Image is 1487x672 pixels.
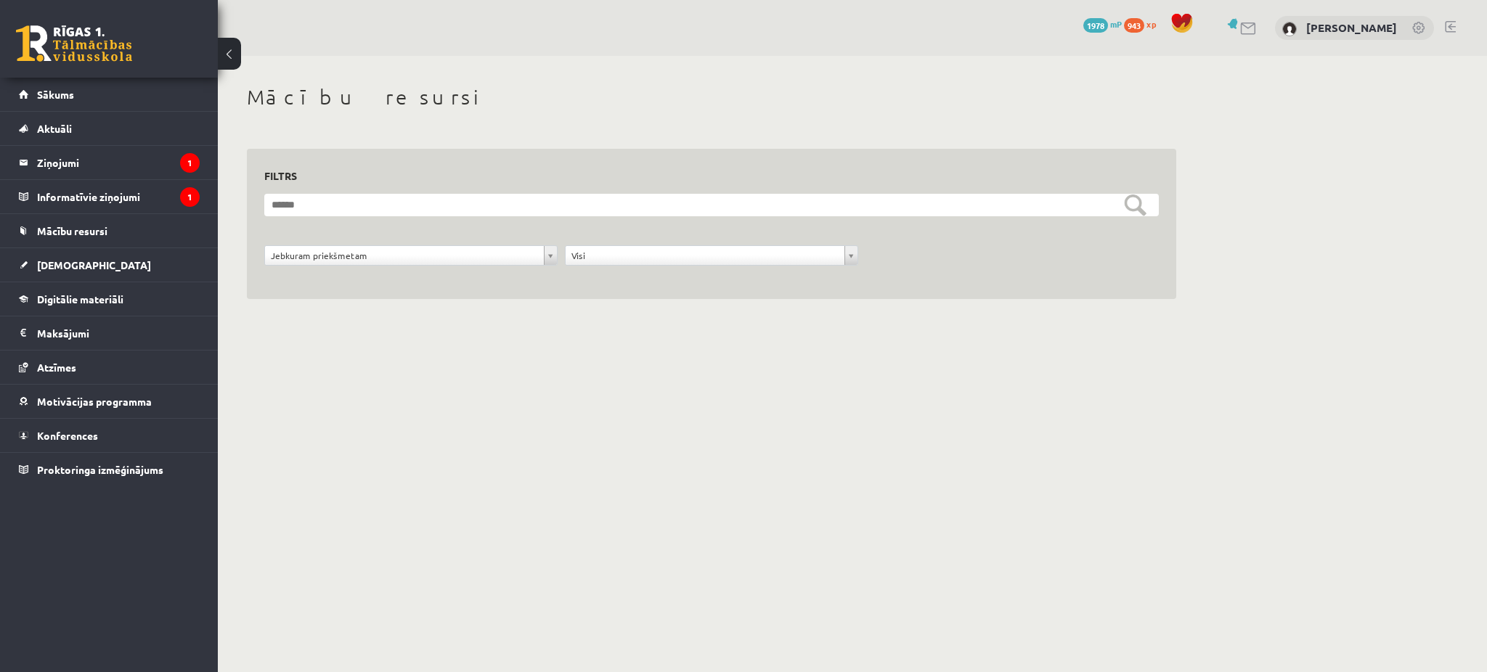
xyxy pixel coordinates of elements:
a: Proktoringa izmēģinājums [19,453,200,486]
a: Sākums [19,78,200,111]
a: Informatīvie ziņojumi1 [19,180,200,213]
h3: Filtrs [264,166,1141,186]
span: 1978 [1083,18,1108,33]
a: Digitālie materiāli [19,282,200,316]
span: Visi [571,246,839,265]
span: Sākums [37,88,74,101]
h1: Mācību resursi [247,85,1176,110]
a: Visi [566,246,857,265]
a: 1978 mP [1083,18,1122,30]
span: xp [1146,18,1156,30]
a: Aktuāli [19,112,200,145]
a: [DEMOGRAPHIC_DATA] [19,248,200,282]
span: Atzīmes [37,361,76,374]
a: Mācību resursi [19,214,200,247]
legend: Ziņojumi [37,146,200,179]
span: Konferences [37,429,98,442]
a: Rīgas 1. Tālmācības vidusskola [16,25,132,62]
img: Laura Pence [1282,22,1297,36]
span: Proktoringa izmēģinājums [37,463,163,476]
a: Konferences [19,419,200,452]
span: [DEMOGRAPHIC_DATA] [37,258,151,271]
i: 1 [180,153,200,173]
a: 943 xp [1124,18,1163,30]
span: Jebkuram priekšmetam [271,246,538,265]
legend: Maksājumi [37,316,200,350]
a: Maksājumi [19,316,200,350]
legend: Informatīvie ziņojumi [37,180,200,213]
span: Digitālie materiāli [37,292,123,306]
a: [PERSON_NAME] [1306,20,1397,35]
a: Atzīmes [19,351,200,384]
a: Jebkuram priekšmetam [265,246,557,265]
a: Ziņojumi1 [19,146,200,179]
a: Motivācijas programma [19,385,200,418]
i: 1 [180,187,200,207]
span: Aktuāli [37,122,72,135]
span: Mācību resursi [37,224,107,237]
span: 943 [1124,18,1144,33]
span: mP [1110,18,1122,30]
span: Motivācijas programma [37,395,152,408]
